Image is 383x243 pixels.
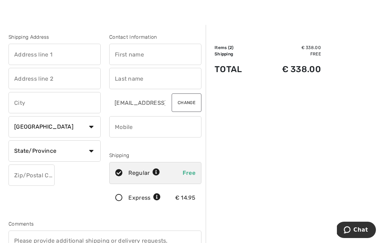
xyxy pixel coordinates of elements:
[109,116,201,137] input: Mobile
[337,222,376,239] iframe: Opens a widget where you can chat to one of our agents
[259,57,321,81] td: € 338.00
[215,44,259,51] td: Items ( )
[109,92,166,113] input: E-mail
[128,194,161,202] div: Express
[109,68,201,89] input: Last name
[128,169,160,177] div: Regular
[215,57,259,81] td: Total
[229,45,232,50] span: 2
[109,44,201,65] input: First name
[175,194,195,202] div: € 14.95
[259,51,321,57] td: Free
[9,68,101,89] input: Address line 2
[109,152,201,159] div: Shipping
[109,33,201,41] div: Contact Information
[9,164,55,186] input: Zip/Postal Code
[9,33,101,41] div: Shipping Address
[183,169,195,176] span: Free
[9,220,201,228] div: Comments
[259,44,321,51] td: € 338.00
[172,93,201,112] button: Change
[215,51,259,57] td: Shipping
[9,92,101,113] input: City
[9,44,101,65] input: Address line 1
